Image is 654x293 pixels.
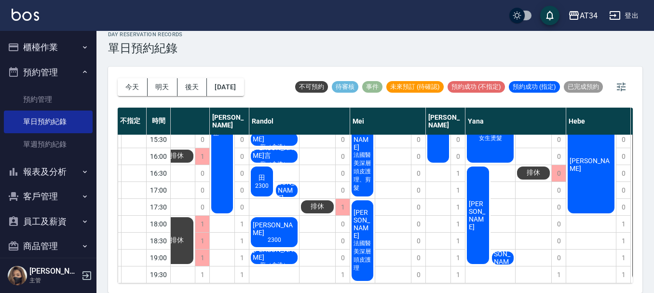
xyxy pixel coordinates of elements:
button: 登出 [605,7,642,25]
div: 1 [450,250,465,266]
div: 0 [234,182,249,198]
div: 1 [450,216,465,232]
span: 排休 [168,152,186,160]
div: 0 [411,182,425,198]
span: 剪（含洗） [258,160,291,168]
button: 今天 [118,78,148,96]
div: 15:30 [147,131,171,148]
div: 0 [616,165,630,181]
div: 17:30 [147,198,171,215]
h2: day Reservation records [108,31,183,38]
div: 0 [234,148,249,165]
div: 18:00 [147,215,171,232]
a: 單週預約紀錄 [4,133,93,155]
div: 0 [450,148,465,165]
div: [PERSON_NAME] [426,108,465,135]
div: 1 [616,250,630,266]
div: Yana [465,108,566,135]
div: AT34 [580,10,598,22]
span: [PERSON_NAME] [352,120,373,151]
span: [PERSON_NAME] [352,209,373,239]
div: 16:00 [147,148,171,165]
div: 16:30 [147,165,171,181]
div: 1 [234,216,249,232]
span: 未來預訂 (待確認) [386,83,444,91]
button: [DATE] [207,78,244,96]
div: 0 [234,165,249,181]
div: 0 [551,216,566,232]
span: [PERSON_NAME] [251,127,298,143]
div: [PERSON_NAME] [210,108,249,135]
div: Mei [350,108,426,135]
div: 0 [335,165,350,181]
div: 0 [450,131,465,148]
div: 0 [411,266,425,283]
span: 事件 [362,83,382,91]
button: 商品管理 [4,234,93,259]
div: 0 [551,165,566,181]
a: 預約管理 [4,88,93,111]
button: 預約管理 [4,60,93,85]
span: 已完成預約 [564,83,603,91]
div: 0 [411,250,425,266]
div: 0 [551,131,566,148]
div: 17:00 [147,181,171,198]
div: 0 [335,148,350,165]
span: 法國醫美深層頭皮護理、剪髮 [352,151,373,192]
div: 1 [195,266,209,283]
div: 1 [616,216,630,232]
div: 0 [411,199,425,215]
span: 田 [257,174,267,182]
div: 0 [551,199,566,215]
span: [PERSON_NAME] [251,221,298,237]
span: [PERSON_NAME] [276,171,298,202]
div: 1 [450,165,465,181]
div: 0 [335,131,350,148]
div: 19:00 [147,249,171,266]
div: 1 [551,266,566,283]
div: 1 [195,216,209,232]
span: 法國醫美深層頭皮護理 [352,239,373,272]
div: 1 [234,250,249,266]
div: 0 [551,250,566,266]
span: 2300 [253,182,271,189]
span: 2300 [266,237,283,243]
div: 不指定 [118,108,147,135]
h5: [PERSON_NAME] [29,266,79,276]
div: 0 [411,131,425,148]
div: 1 [450,199,465,215]
div: 0 [335,216,350,232]
div: 0 [195,165,209,181]
div: 0 [195,182,209,198]
span: [PERSON_NAME]言 [251,144,298,160]
span: 排休 [168,236,186,245]
div: 18:30 [147,232,171,249]
div: 1 [450,182,465,198]
span: [PERSON_NAME] [251,246,298,261]
span: 剪（含洗） [258,261,291,269]
button: 明天 [148,78,177,96]
div: 0 [195,199,209,215]
img: Person [8,266,27,285]
div: 0 [551,233,566,249]
div: 1 [616,233,630,249]
div: 0 [195,131,209,148]
span: [PERSON_NAME] [492,242,514,273]
div: 0 [551,148,566,165]
span: 排休 [525,168,542,177]
button: 後天 [177,78,207,96]
div: 時間 [147,108,171,135]
div: 0 [616,199,630,215]
div: 1 [234,233,249,249]
div: Randol [249,108,350,135]
button: 報表及分析 [4,159,93,184]
div: 0 [335,182,350,198]
div: 0 [616,182,630,198]
div: 19:30 [147,266,171,283]
span: 不可預約 [295,83,328,91]
h3: 單日預約紀錄 [108,42,183,55]
div: 1 [450,233,465,249]
div: 1 [195,250,209,266]
div: 0 [411,233,425,249]
div: 1 [335,199,350,215]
